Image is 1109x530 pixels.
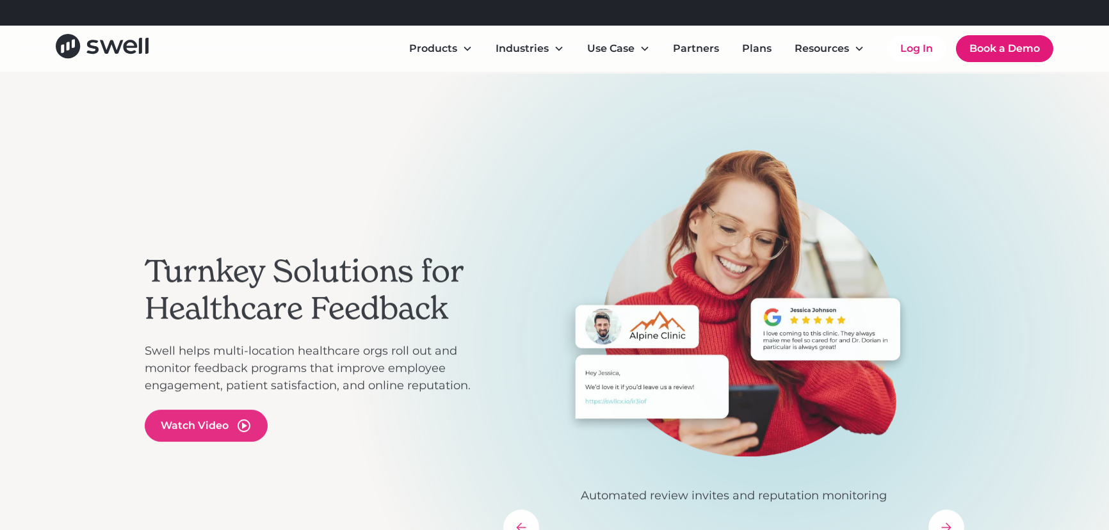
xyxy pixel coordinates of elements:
div: Products [399,36,483,61]
a: Log In [887,36,946,61]
a: Partners [663,36,729,61]
a: Plans [732,36,782,61]
div: Resources [795,41,849,56]
div: Use Case [577,36,660,61]
div: Watch Video [161,418,229,433]
div: Resources [784,36,875,61]
p: Automated review invites and reputation monitoring [503,487,964,504]
div: Industries [485,36,574,61]
div: Products [409,41,457,56]
a: home [56,34,149,63]
div: 1 of 3 [503,149,964,504]
div: Industries [496,41,549,56]
h2: Turnkey Solutions for Healthcare Feedback [145,253,490,326]
div: Use Case [587,41,635,56]
a: Book a Demo [956,35,1053,62]
p: Swell helps multi-location healthcare orgs roll out and monitor feedback programs that improve em... [145,342,490,394]
a: open lightbox [145,410,268,442]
